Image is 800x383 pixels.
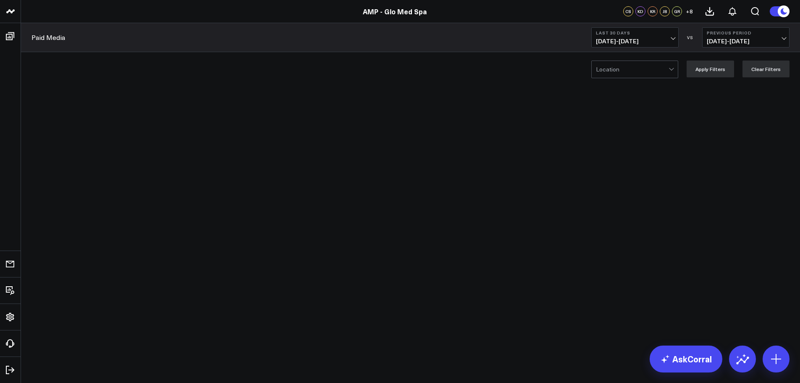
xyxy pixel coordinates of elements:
[683,35,698,40] div: VS
[623,6,633,16] div: CS
[672,6,682,16] div: GR
[702,27,790,48] button: Previous Period[DATE]-[DATE]
[650,346,722,372] a: AskCorral
[707,38,785,45] span: [DATE] - [DATE]
[742,61,790,77] button: Clear Filters
[363,7,427,16] a: AMP - Glo Med Spa
[31,33,65,42] a: Paid Media
[686,8,693,14] span: + 8
[596,30,674,35] b: Last 30 Days
[591,27,679,48] button: Last 30 Days[DATE]-[DATE]
[707,30,785,35] b: Previous Period
[684,6,694,16] button: +8
[596,38,674,45] span: [DATE] - [DATE]
[687,61,734,77] button: Apply Filters
[660,6,670,16] div: JB
[635,6,645,16] div: KD
[648,6,658,16] div: KR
